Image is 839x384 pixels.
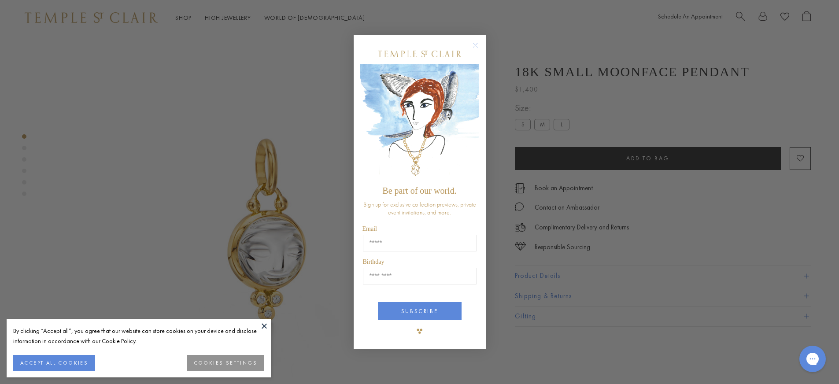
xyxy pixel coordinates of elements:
[187,355,264,371] button: COOKIES SETTINGS
[362,225,377,232] span: Email
[363,200,476,216] span: Sign up for exclusive collection previews, private event invitations, and more.
[360,64,479,181] img: c4a9eb12-d91a-4d4a-8ee0-386386f4f338.jpeg
[13,355,95,371] button: ACCEPT ALL COOKIES
[378,302,462,320] button: SUBSCRIBE
[382,186,456,196] span: Be part of our world.
[795,343,830,375] iframe: Gorgias live chat messenger
[411,322,429,340] img: TSC
[13,326,264,346] div: By clicking “Accept all”, you agree that our website can store cookies on your device and disclos...
[363,258,384,265] span: Birthday
[363,235,477,251] input: Email
[378,51,462,57] img: Temple St. Clair
[474,44,485,55] button: Close dialog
